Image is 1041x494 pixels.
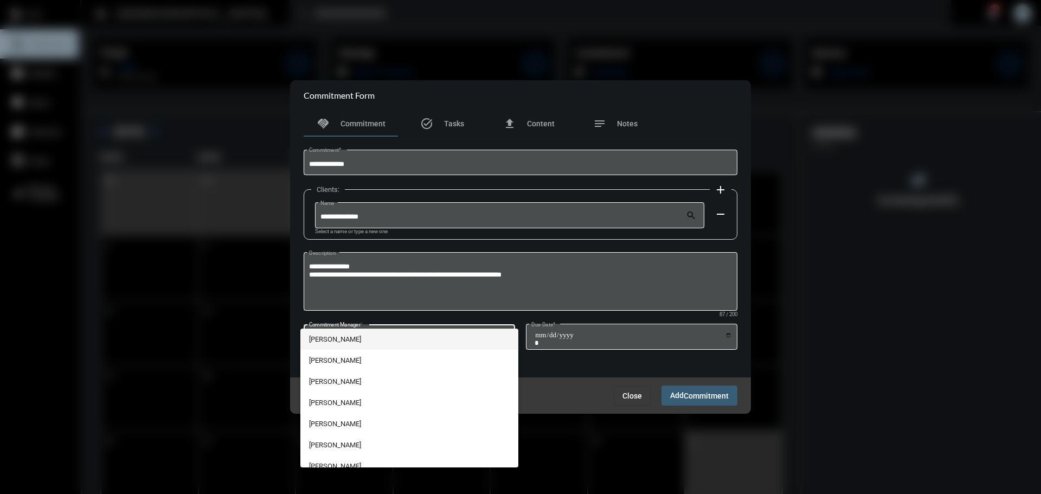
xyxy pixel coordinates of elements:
span: [PERSON_NAME] [309,329,510,350]
span: [PERSON_NAME] [309,413,510,434]
span: [PERSON_NAME] [309,371,510,392]
span: [PERSON_NAME] [309,350,510,371]
span: [PERSON_NAME] [309,392,510,413]
span: [PERSON_NAME] [309,455,510,477]
span: [PERSON_NAME] [309,434,510,455]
